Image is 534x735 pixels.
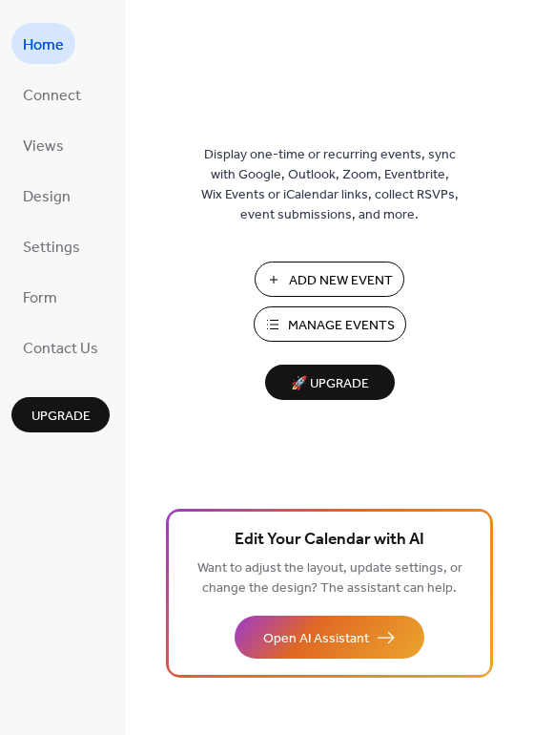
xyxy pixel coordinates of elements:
[265,365,395,400] button: 🚀 Upgrade
[11,73,92,115] a: Connect
[23,31,64,60] span: Home
[23,182,71,212] span: Design
[11,124,75,165] a: Views
[235,616,424,659] button: Open AI Assistant
[201,145,459,225] span: Display one-time or recurring events, sync with Google, Outlook, Zoom, Eventbrite, Wix Events or ...
[289,271,393,291] span: Add New Event
[23,132,64,161] span: Views
[254,306,406,342] button: Manage Events
[11,225,92,266] a: Settings
[11,326,110,367] a: Contact Us
[11,276,69,317] a: Form
[255,262,404,297] button: Add New Event
[23,283,57,313] span: Form
[23,334,98,364] span: Contact Us
[11,23,75,64] a: Home
[235,527,424,554] span: Edit Your Calendar with AI
[288,316,395,336] span: Manage Events
[23,81,81,111] span: Connect
[11,175,82,216] a: Design
[263,629,369,649] span: Open AI Assistant
[11,397,110,432] button: Upgrade
[197,556,462,601] span: Want to adjust the layout, update settings, or change the design? The assistant can help.
[31,407,91,427] span: Upgrade
[23,233,80,262] span: Settings
[277,371,383,397] span: 🚀 Upgrade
